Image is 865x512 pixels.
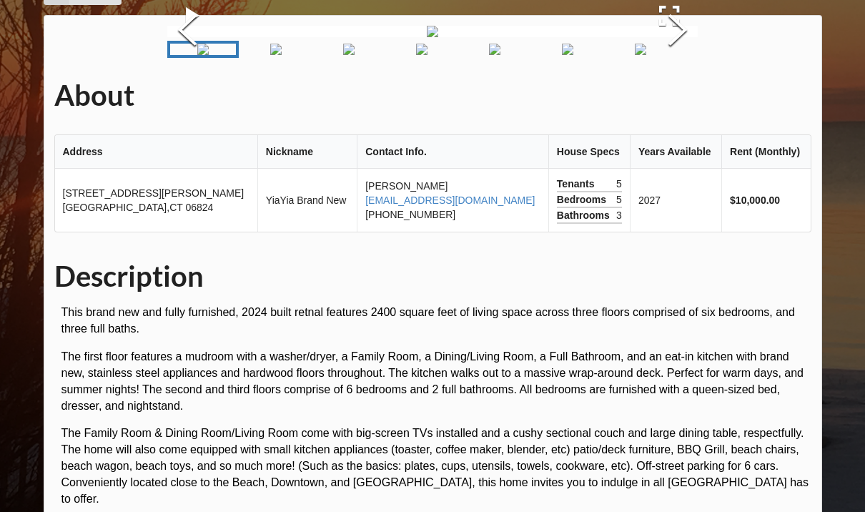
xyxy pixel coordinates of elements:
[616,208,622,222] span: 3
[257,135,357,169] th: Nickname
[270,44,282,55] img: 12SandyWay%2F2024-03-28%2012.04.06.jpg
[557,208,613,222] span: Bathrooms
[63,187,244,199] span: [STREET_ADDRESS][PERSON_NAME]
[167,41,697,58] div: Thumbnail Navigation
[562,44,573,55] img: 12SandyWay%2F2024-03-28%2012.54.05.jpg
[365,195,535,206] a: [EMAIL_ADDRESS][DOMAIN_NAME]
[721,135,810,169] th: Rent (Monthly)
[55,135,257,169] th: Address
[635,44,646,55] img: 12SandyWay%2F2024-03-28%2012.59.39.jpg
[343,44,355,55] img: 12SandyWay%2F2024-03-28%2012.08.18.jpg
[357,169,548,232] td: [PERSON_NAME] [PHONE_NUMBER]
[630,169,721,232] td: 2027
[730,195,780,206] b: $10,000.00
[61,425,811,507] p: The Family Room & Dining Room/Living Room come with big-screen TVs installed and a cushy sectiona...
[386,41,458,58] a: Go to Slide 4
[63,202,214,213] span: [GEOGRAPHIC_DATA] , CT 06824
[357,135,548,169] th: Contact Info.
[557,177,598,191] span: Tenants
[416,44,427,55] img: 12SandyWay%2F2024-03-28%2012.41.33.jpg
[532,41,603,58] a: Go to Slide 6
[548,135,630,169] th: House Specs
[427,26,438,37] img: 12SandyWay%2F2024-03-28%2011.58.55.jpg
[616,192,622,207] span: 5
[630,135,721,169] th: Years Available
[616,177,622,191] span: 5
[240,41,312,58] a: Go to Slide 2
[54,258,811,295] h1: Description
[489,44,500,55] img: 12SandyWay%2F2024-03-28%2012.42.21.jpg
[313,41,385,58] a: Go to Slide 3
[257,169,357,232] td: YiaYia Brand New
[61,349,811,414] p: The first floor features a mudroom with a washer/dryer, a Family Room, a Dining/Living Room, a Fu...
[605,41,676,58] a: Go to Slide 7
[459,41,530,58] a: Go to Slide 5
[557,192,610,207] span: Bedrooms
[61,305,811,338] p: This brand new and fully furnished, 2024 built retnal features 2400 square feet of living space a...
[54,77,811,114] h1: About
